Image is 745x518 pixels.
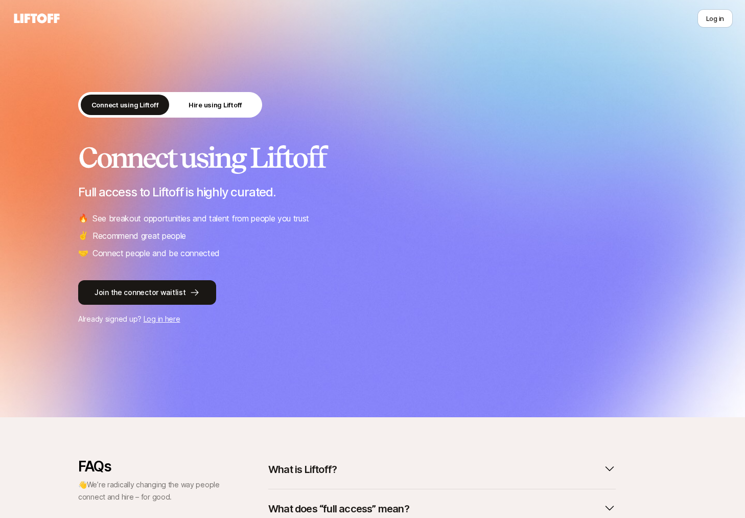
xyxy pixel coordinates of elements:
[78,229,88,242] span: ✌️
[78,480,220,501] span: We’re radically changing the way people connect and hire – for good.
[268,458,616,481] button: What is Liftoff?
[268,462,337,477] p: What is Liftoff?
[697,9,733,28] button: Log in
[91,100,159,110] p: Connect using Liftoff
[78,142,667,173] h2: Connect using Liftoff
[78,212,88,225] span: 🔥
[268,502,409,516] p: What does “full access” mean?
[92,212,309,225] p: See breakout opportunities and talent from people you trust
[78,313,667,325] p: Already signed up?
[144,314,180,323] a: Log in here
[78,458,221,475] p: FAQs
[78,479,221,503] p: 👋
[78,246,88,260] span: 🤝
[78,280,667,305] a: Join the connector waitlist
[92,246,220,260] p: Connect people and be connected
[189,100,242,110] p: Hire using Liftoff
[92,229,186,242] p: Recommend great people
[78,280,216,305] button: Join the connector waitlist
[78,185,667,199] p: Full access to Liftoff is highly curated.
